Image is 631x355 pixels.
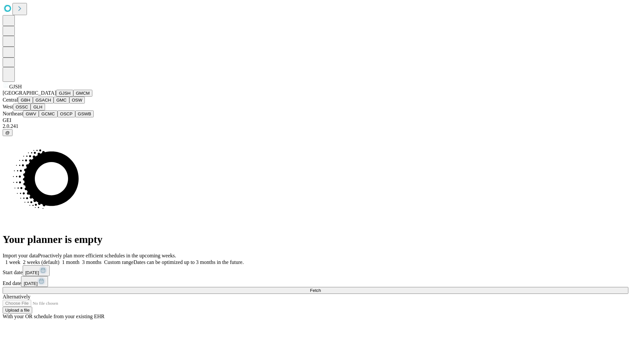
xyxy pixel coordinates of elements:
[23,259,59,265] span: 2 weeks (default)
[3,117,628,123] div: GEI
[21,276,48,287] button: [DATE]
[38,253,176,258] span: Proactively plan more efficient schedules in the upcoming weeks.
[31,104,45,110] button: GLH
[3,129,12,136] button: @
[23,265,50,276] button: [DATE]
[82,259,102,265] span: 3 months
[3,294,30,299] span: Alternatively
[3,253,38,258] span: Import your data
[3,276,628,287] div: End date
[73,90,92,97] button: GMCM
[3,90,56,96] span: [GEOGRAPHIC_DATA]
[58,110,75,117] button: OSCP
[5,130,10,135] span: @
[133,259,244,265] span: Dates can be optimized up to 3 months in the future.
[23,110,39,117] button: GWV
[3,97,18,103] span: Central
[5,259,20,265] span: 1 week
[3,265,628,276] div: Start date
[54,97,69,104] button: GMC
[25,270,39,275] span: [DATE]
[3,111,23,116] span: Northeast
[62,259,80,265] span: 1 month
[18,97,33,104] button: GBH
[3,233,628,246] h1: Your planner is empty
[3,287,628,294] button: Fetch
[39,110,58,117] button: GCMC
[33,97,54,104] button: GSACH
[104,259,133,265] span: Custom range
[69,97,85,104] button: OSW
[75,110,94,117] button: GSWB
[56,90,73,97] button: GJSH
[3,104,13,109] span: West
[3,314,105,319] span: With your OR schedule from your existing EHR
[9,84,22,89] span: GJSH
[13,104,31,110] button: OSSC
[3,123,628,129] div: 2.0.241
[310,288,321,293] span: Fetch
[24,281,37,286] span: [DATE]
[3,307,32,314] button: Upload a file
